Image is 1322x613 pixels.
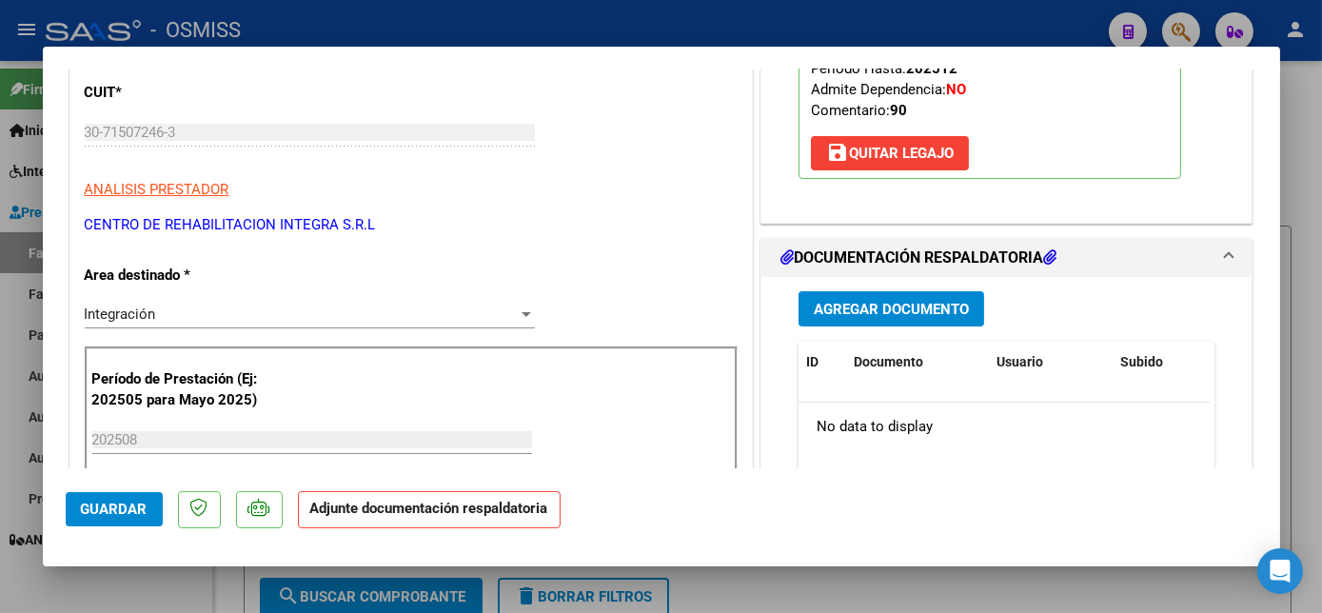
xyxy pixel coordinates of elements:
[814,301,969,318] span: Agregar Documento
[310,500,548,517] strong: Adjunte documentación respaldatoria
[85,306,156,323] span: Integración
[799,291,984,326] button: Agregar Documento
[1113,342,1208,383] datatable-header-cell: Subido
[85,181,229,198] span: ANALISIS PRESTADOR
[799,342,846,383] datatable-header-cell: ID
[806,354,819,369] span: ID
[92,368,284,411] p: Período de Prestación (Ej: 202505 para Mayo 2025)
[780,247,1056,269] h1: DOCUMENTACIÓN RESPALDATORIA
[1120,354,1163,369] span: Subido
[989,342,1113,383] datatable-header-cell: Usuario
[906,60,957,77] strong: 202512
[811,136,969,170] button: Quitar Legajo
[799,403,1210,450] div: No data to display
[761,239,1253,277] mat-expansion-panel-header: DOCUMENTACIÓN RESPALDATORIA
[1208,342,1303,383] datatable-header-cell: Acción
[846,342,989,383] datatable-header-cell: Documento
[81,501,148,518] span: Guardar
[1257,548,1303,594] div: Open Intercom Messenger
[996,354,1043,369] span: Usuario
[66,492,163,526] button: Guardar
[854,354,923,369] span: Documento
[890,102,907,119] strong: 90
[946,81,966,98] strong: NO
[826,145,954,162] span: Quitar Legajo
[85,265,281,287] p: Area destinado *
[85,214,738,236] p: CENTRO DE REHABILITACION INTEGRA S.R.L
[811,102,907,119] span: Comentario:
[826,141,849,164] mat-icon: save
[85,82,281,104] p: CUIT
